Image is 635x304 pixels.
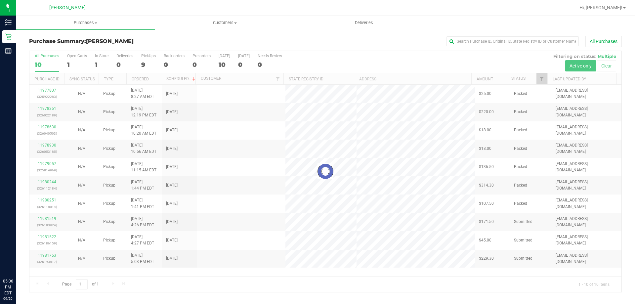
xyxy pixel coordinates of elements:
span: [PERSON_NAME] [49,5,86,11]
button: All Purchases [585,36,622,47]
p: 05:06 PM EDT [3,278,13,296]
iframe: Resource center [7,251,26,271]
a: Deliveries [294,16,434,30]
span: Customers [155,20,294,26]
input: Search Purchase ID, Original ID, State Registry ID or Customer Name... [446,36,579,46]
span: Purchases [16,20,155,26]
inline-svg: Retail [5,33,12,40]
p: 09/20 [3,296,13,301]
a: Purchases [16,16,155,30]
span: [PERSON_NAME] [86,38,134,44]
span: Deliveries [346,20,382,26]
a: Customers [155,16,294,30]
span: Hi, [PERSON_NAME]! [579,5,622,10]
h3: Purchase Summary: [29,38,227,44]
inline-svg: Inventory [5,19,12,26]
inline-svg: Reports [5,48,12,54]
